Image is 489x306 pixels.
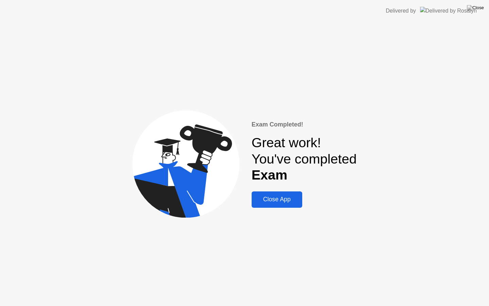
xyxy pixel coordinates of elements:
button: Close App [252,191,302,208]
div: Great work! You've completed [252,135,357,183]
b: Exam [252,167,288,182]
div: Delivered by [386,7,416,15]
div: Close App [254,196,300,203]
div: Exam Completed! [252,120,357,129]
img: Delivered by Rosalyn [420,7,477,15]
img: Close [467,5,484,11]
